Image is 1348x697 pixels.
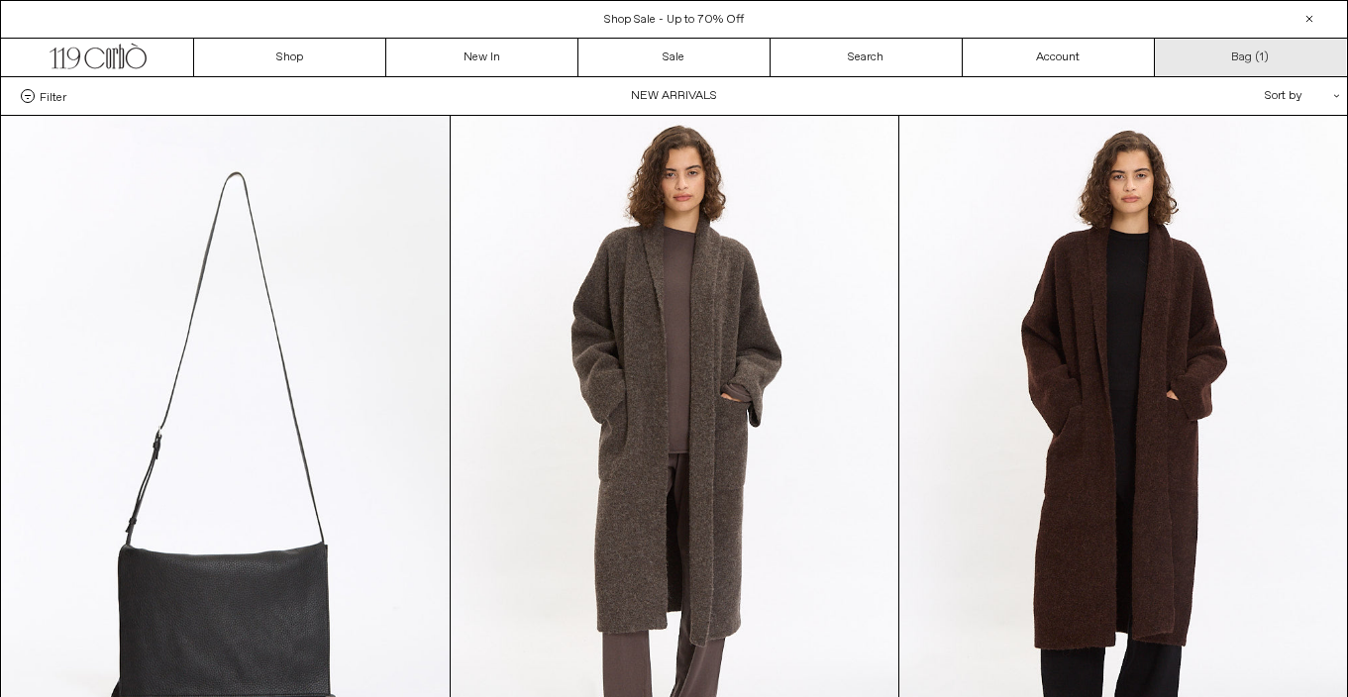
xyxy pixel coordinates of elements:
[1260,49,1269,66] span: )
[963,39,1155,76] a: Account
[1260,50,1264,65] span: 1
[578,39,771,76] a: Sale
[604,12,744,28] a: Shop Sale - Up to 70% Off
[40,89,66,103] span: Filter
[386,39,578,76] a: New In
[1149,77,1327,115] div: Sort by
[194,39,386,76] a: Shop
[771,39,963,76] a: Search
[1155,39,1347,76] a: Bag ()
